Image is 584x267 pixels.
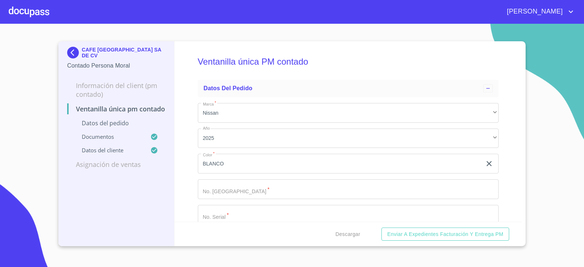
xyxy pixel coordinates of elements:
img: Docupass spot blue [67,47,82,58]
button: clear input [485,159,493,168]
button: account of current user [502,6,575,18]
button: Descargar [333,228,363,241]
p: Contado Persona Moral [67,61,165,70]
span: Descargar [335,230,360,239]
h5: Ventanilla única PM contado [198,47,499,77]
button: Enviar a Expedientes Facturación y Entrega PM [381,228,509,241]
div: Nissan [198,103,499,123]
p: Información del Client (PM contado) [67,81,165,99]
p: Ventanilla única PM contado [67,104,165,113]
p: Datos del pedido [67,119,165,127]
span: [PERSON_NAME] [502,6,566,18]
p: Asignación de Ventas [67,160,165,169]
div: 2025 [198,129,499,148]
div: Datos del pedido [198,80,499,97]
span: Datos del pedido [204,85,253,91]
p: Documentos [67,133,150,140]
span: Enviar a Expedientes Facturación y Entrega PM [387,230,503,239]
p: CAFE [GEOGRAPHIC_DATA] SA DE CV [82,47,165,58]
div: CAFE [GEOGRAPHIC_DATA] SA DE CV [67,47,165,61]
p: Datos del cliente [67,146,150,154]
